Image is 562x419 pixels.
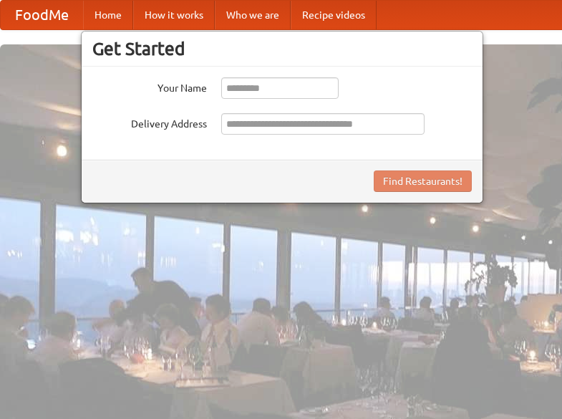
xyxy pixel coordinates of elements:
[291,1,377,29] a: Recipe videos
[374,170,472,192] button: Find Restaurants!
[92,113,207,131] label: Delivery Address
[92,38,472,59] h3: Get Started
[133,1,215,29] a: How it works
[1,1,83,29] a: FoodMe
[83,1,133,29] a: Home
[215,1,291,29] a: Who we are
[92,77,207,95] label: Your Name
